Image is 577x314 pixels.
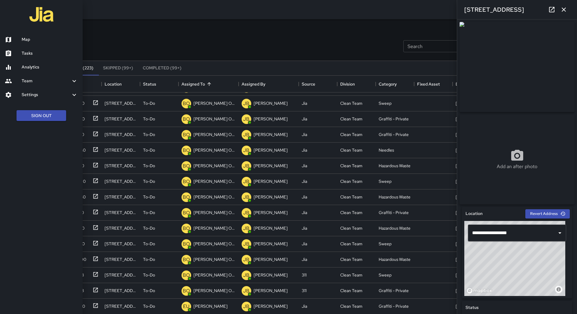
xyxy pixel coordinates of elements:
button: Sign Out [17,110,66,121]
img: jia-logo [29,2,53,26]
h6: Settings [22,92,71,98]
h6: Tasks [22,50,78,57]
h6: Map [22,36,78,43]
h6: Team [22,78,71,84]
h6: Analytics [22,64,78,71]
